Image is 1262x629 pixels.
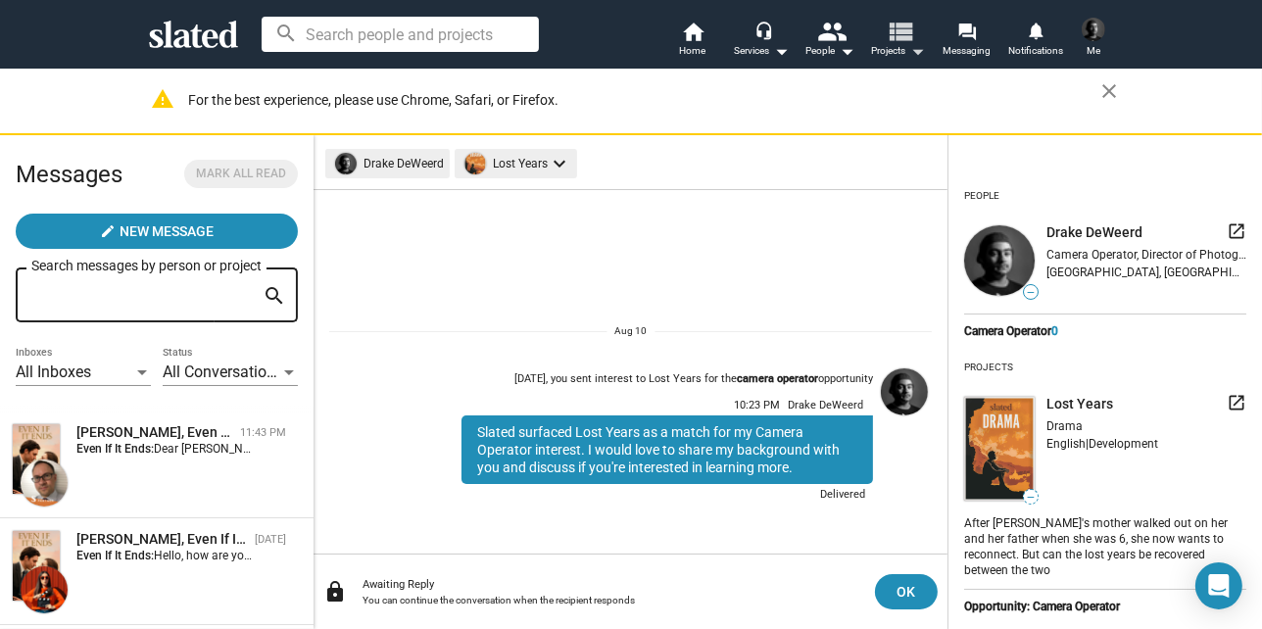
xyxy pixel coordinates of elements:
[154,549,290,562] span: Hello, how are you doing?
[1024,287,1038,298] span: —
[1051,324,1058,338] span: 0
[808,484,873,508] div: Delivered
[455,149,577,178] mat-chip: Lost Years
[933,20,1001,63] a: Messaging
[514,372,873,387] div: [DATE], you sent interest to Lost Years for the opportunity
[76,423,232,442] div: Markus Pfeiler, Even If It Ends
[1026,21,1044,39] mat-icon: notifications
[877,364,932,512] a: Drake DeWeerd
[100,223,116,239] mat-icon: create
[964,600,1246,613] div: Opportunity: Camera Operator
[1046,266,1246,279] div: [GEOGRAPHIC_DATA], [GEOGRAPHIC_DATA], [GEOGRAPHIC_DATA]
[323,580,347,604] mat-icon: lock
[76,530,247,549] div: Susan Smith, Even If It Ends
[1195,562,1242,609] div: Open Intercom Messenger
[1097,79,1121,103] mat-icon: close
[881,368,928,415] img: Drake DeWeerd
[76,442,154,456] strong: Even If It Ends:
[255,533,286,546] time: [DATE]
[872,39,926,63] span: Projects
[796,20,864,63] button: People
[769,39,793,63] mat-icon: arrow_drop_down
[16,151,122,198] h2: Messages
[964,512,1246,579] div: After [PERSON_NAME]'s mother walked out on her and her father when she was 6, she now wants to re...
[957,22,976,40] mat-icon: forum
[737,372,818,385] strong: camera operator
[680,39,706,63] span: Home
[964,324,1246,338] div: Camera Operator
[1086,437,1089,451] span: |
[363,595,859,605] div: You can continue the conversation when the recipient responds
[1046,248,1246,262] div: Camera Operator, Director of Photography, Editor
[964,397,1035,502] img: undefined
[818,17,847,45] mat-icon: people
[734,39,789,63] div: Services
[1227,221,1246,241] mat-icon: launch
[1227,393,1246,412] mat-icon: launch
[891,574,922,609] span: OK
[835,39,858,63] mat-icon: arrow_drop_down
[734,399,780,411] span: 10:23 PM
[681,20,704,43] mat-icon: home
[875,574,938,609] button: OK
[964,225,1035,296] img: undefined
[163,363,283,381] span: All Conversations
[16,214,298,249] button: New Message
[1046,437,1086,451] span: English
[240,426,286,439] time: 11:43 PM
[13,424,60,494] img: Even If It Ends
[964,182,999,210] div: People
[151,87,174,111] mat-icon: warning
[1046,223,1142,242] span: Drake DeWeerd
[188,87,1101,114] div: For the best experience, please use Chrome, Safari, or Firefox.
[1024,492,1038,503] span: —
[1070,14,1117,65] button: Drake DeWeerdMe
[964,354,1013,381] div: Projects
[788,399,863,411] span: Drake DeWeerd
[184,160,298,188] button: Mark all read
[120,214,214,249] span: New Message
[727,20,796,63] button: Services
[1082,18,1105,41] img: Drake DeWeerd
[21,460,68,507] img: Markus Pfeiler
[461,415,873,484] div: Slated surfaced Lost Years as a match for my Camera Operator interest. I would love to share my b...
[196,164,286,184] span: Mark all read
[464,153,486,174] img: undefined
[887,17,915,45] mat-icon: view_list
[263,281,286,312] mat-icon: search
[16,363,91,381] span: All Inboxes
[805,39,854,63] div: People
[1001,20,1070,63] a: Notifications
[548,152,571,175] mat-icon: keyboard_arrow_down
[1089,437,1158,451] span: Development
[1046,395,1113,413] span: Lost Years
[1008,39,1063,63] span: Notifications
[363,578,859,591] div: Awaiting Reply
[864,20,933,63] button: Projects
[262,17,539,52] input: Search people and projects
[906,39,930,63] mat-icon: arrow_drop_down
[21,566,68,613] img: Susan Smith
[754,22,772,39] mat-icon: headset_mic
[658,20,727,63] a: Home
[76,549,154,562] strong: Even If It Ends:
[1087,39,1100,63] span: Me
[13,531,60,601] img: Even If It Ends
[944,39,992,63] span: Messaging
[1046,419,1083,433] span: Drama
